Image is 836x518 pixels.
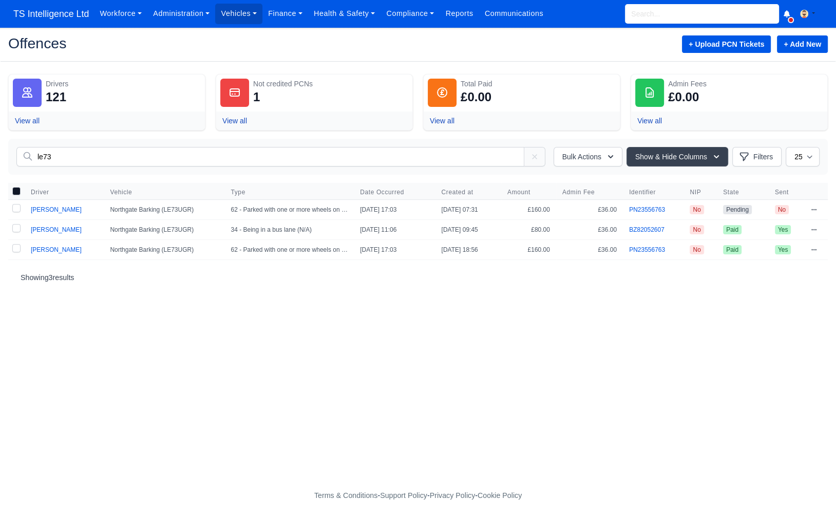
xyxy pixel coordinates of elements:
td: [DATE] 09:45 [435,220,501,240]
a: View all [15,117,40,125]
span: Admin Fee [562,188,595,196]
td: Northgate Barking (LE73UGR) [104,240,224,260]
a: Compliance [381,4,440,24]
a: PN23556763 [629,206,665,213]
span: Identifier [629,188,656,196]
a: Finance [262,4,308,24]
a: [PERSON_NAME] [31,226,82,233]
td: £36.00 [556,220,623,240]
span: No [690,205,704,214]
span: Paid [723,225,742,234]
a: Reports [440,4,479,24]
a: [PERSON_NAME] [31,246,82,253]
span: Date Occurred [360,188,404,196]
td: [DATE] 07:31 [435,200,501,220]
td: £160.00 [501,240,556,260]
div: 121 [46,89,66,105]
a: PN23556763 [629,246,665,253]
td: Northgate Barking (LE73UGR) [104,200,224,220]
a: Terms & Conditions [314,491,377,499]
span: NIP [690,188,711,196]
a: Vehicles [215,4,262,24]
a: View all [222,117,247,125]
span: No [690,245,704,254]
span: State [723,188,739,196]
a: View all [637,117,662,125]
div: 1 [253,89,260,105]
td: £160.00 [501,200,556,220]
a: Workforce [94,4,147,24]
span: 3 [49,273,53,282]
a: Health & Safety [308,4,381,24]
span: Driver [31,188,49,196]
button: Filters [732,147,782,166]
td: £80.00 [501,220,556,240]
p: Showing results [21,272,815,283]
input: Search... [625,4,779,24]
button: + Upload PCN Tickets [682,35,771,53]
span: Type [231,188,245,196]
td: [DATE] 17:03 [354,240,435,260]
span: No [775,205,789,214]
a: BZ82052607 [629,226,664,233]
button: Amount [507,188,539,196]
td: [DATE] 17:03 [354,200,435,220]
div: Not credited PCNs [253,79,408,89]
button: State [723,188,747,196]
a: [PERSON_NAME] [31,206,82,213]
td: 62 - Parked with one or more wheels on or over a footpath or any part of a road other than a carr... [224,200,354,220]
a: Privacy Policy [430,491,476,499]
h2: Offences [8,36,410,50]
a: Cookie Policy [478,491,522,499]
div: Admin Fees [668,79,823,89]
div: £0.00 [461,89,491,105]
button: Driver [31,188,58,196]
span: Sent [775,188,799,196]
button: Created at [441,188,481,196]
a: Support Policy [380,491,427,499]
iframe: Chat Widget [652,399,836,518]
input: Search [16,147,524,166]
div: - - - [125,490,711,502]
button: Admin Fee [562,188,603,196]
td: 62 - Parked with one or more wheels on or over a footpath or any part of a road other than a carr... [224,240,354,260]
button: Show & Hide Columns [626,147,728,166]
span: Paid [723,245,742,254]
td: 34 - Being in a bus lane (N/A) [224,220,354,240]
a: View all [430,117,454,125]
button: Identifier [629,188,664,196]
td: £36.00 [556,240,623,260]
a: Administration [147,4,215,24]
span: Yes [775,225,791,234]
div: Drivers [46,79,201,89]
span: Amount [507,188,530,196]
a: + Add New [777,35,828,53]
span: Created at [441,188,473,196]
a: TS Intelligence Ltd [8,4,94,24]
a: Communications [479,4,549,24]
span: pending [723,205,752,214]
button: Date Occurred [360,188,412,196]
div: Total Paid [461,79,616,89]
span: No [690,225,704,234]
button: Bulk Actions [554,147,622,166]
div: £0.00 [668,89,699,105]
span: Vehicle [110,188,218,196]
td: [DATE] 18:56 [435,240,501,260]
button: Type [231,188,253,196]
td: Northgate Barking (LE73UGR) [104,220,224,240]
td: £36.00 [556,200,623,220]
td: [DATE] 11:06 [354,220,435,240]
span: Yes [775,245,791,254]
div: Offences [1,27,835,62]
